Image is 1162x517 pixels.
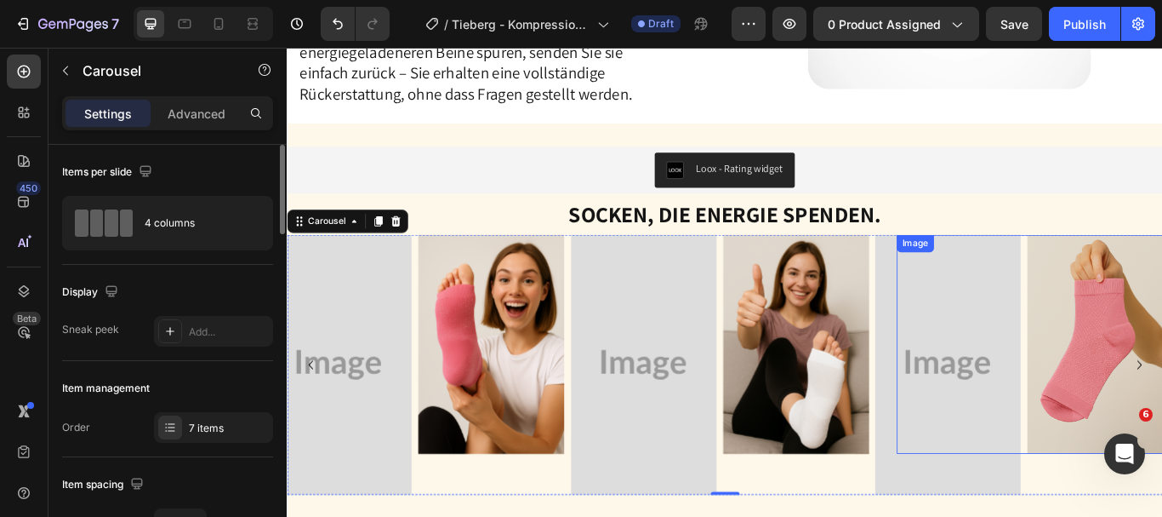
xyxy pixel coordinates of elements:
[62,474,147,497] div: Item spacing
[189,421,269,436] div: 7 items
[84,105,132,123] p: Settings
[111,14,119,34] p: 7
[7,7,127,41] button: 7
[14,357,41,384] button: Carousel Back Arrow
[189,325,269,340] div: Add...
[714,221,750,237] div: Image
[1063,15,1106,33] div: Publish
[429,123,592,164] button: Loox - Rating widget
[145,204,248,243] div: 4 columns
[648,16,674,32] span: Draft
[62,281,122,304] div: Display
[442,133,463,153] img: loox.png
[1000,17,1028,32] span: Save
[16,181,41,195] div: 450
[21,195,71,210] div: Carousel
[13,312,41,325] div: Beta
[828,15,941,33] span: 0 product assigned
[62,381,150,396] div: Item management
[813,7,979,41] button: 0 product assigned
[62,420,90,435] div: Order
[168,105,225,123] p: Advanced
[452,15,590,33] span: Tieberg - Kompressionssocken
[980,357,1007,384] button: Carousel Next Arrow
[321,7,390,41] div: Undo/Redo
[287,48,1162,517] iframe: Design area
[62,322,119,337] div: Sneak peek
[444,15,448,33] span: /
[508,219,678,474] img: gempages_490884928016221026-82cc79e1-67e9-4259-8b60-e5af63d24c47.png
[1104,434,1145,474] iframe: Intercom live chat
[1139,408,1153,422] span: 6
[863,219,1033,474] img: gempages_490884928016221026-c3dc58eb-cc5f-4f1d-8f39-e33c86030d73.png
[1049,7,1120,41] button: Publish
[62,161,156,184] div: Items per slide
[476,133,578,151] div: Loox - Rating widget
[83,60,227,81] p: Carousel
[986,7,1042,41] button: Save
[152,219,322,474] img: gempages_490884928016221026-eb0a8887-2fd1-4bba-b1db-6bb8429a5363.png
